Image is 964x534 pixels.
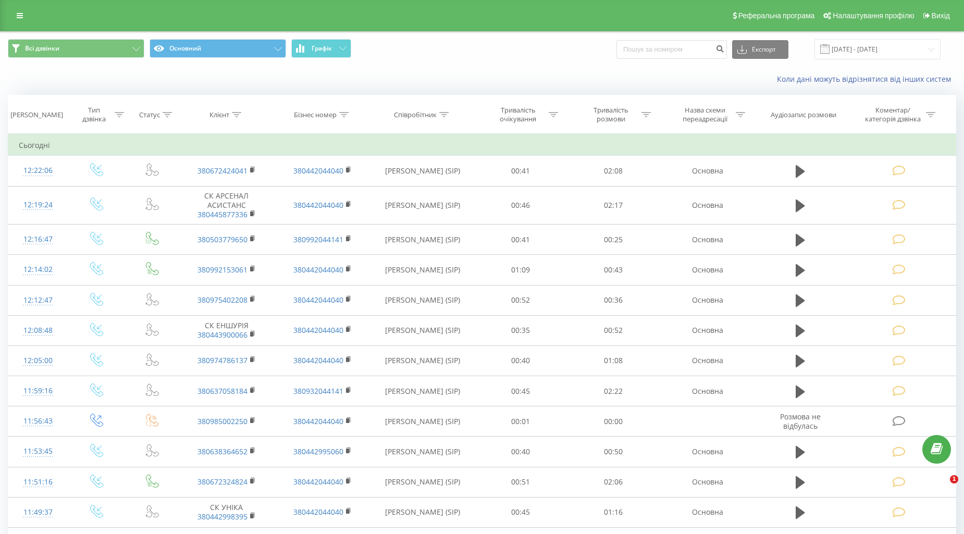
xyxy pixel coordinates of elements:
[19,229,57,250] div: 12:16:47
[371,376,475,406] td: [PERSON_NAME] (SIP)
[19,441,57,462] div: 11:53:45
[294,110,337,119] div: Бізнес номер
[475,406,567,437] td: 00:01
[567,345,660,376] td: 01:08
[371,255,475,285] td: [PERSON_NAME] (SIP)
[19,320,57,341] div: 12:08:48
[197,209,248,219] a: 380445877336
[197,265,248,275] a: 380992153061
[475,225,567,255] td: 00:41
[567,315,660,345] td: 00:52
[19,381,57,401] div: 11:59:16
[197,512,248,521] a: 380442998395
[293,200,343,210] a: 380442044040
[475,376,567,406] td: 00:45
[475,255,567,285] td: 01:09
[660,376,756,406] td: Основна
[567,225,660,255] td: 00:25
[19,472,57,492] div: 11:51:16
[616,40,727,59] input: Пошук за номером
[732,40,788,59] button: Експорт
[293,295,343,305] a: 380442044040
[567,255,660,285] td: 00:43
[932,11,950,20] span: Вихід
[293,386,343,396] a: 380932044141
[19,411,57,431] div: 11:56:43
[567,437,660,467] td: 00:50
[77,106,112,123] div: Тип дзвінка
[197,416,248,426] a: 380985002250
[197,386,248,396] a: 380637058184
[660,497,756,527] td: Основна
[371,225,475,255] td: [PERSON_NAME] (SIP)
[780,412,821,431] span: Розмова не відбулась
[475,437,567,467] td: 00:40
[291,39,351,58] button: Графік
[777,74,956,84] a: Коли дані можуть відрізнятися вiд інших систем
[19,160,57,181] div: 12:22:06
[293,416,343,426] a: 380442044040
[394,110,437,119] div: Співробітник
[8,135,956,156] td: Сьогодні
[475,467,567,497] td: 00:51
[371,285,475,315] td: [PERSON_NAME] (SIP)
[371,345,475,376] td: [PERSON_NAME] (SIP)
[371,315,475,345] td: [PERSON_NAME] (SIP)
[293,234,343,244] a: 380992044141
[10,110,63,119] div: [PERSON_NAME]
[567,406,660,437] td: 00:00
[197,330,248,340] a: 380443900066
[371,406,475,437] td: [PERSON_NAME] (SIP)
[371,467,475,497] td: [PERSON_NAME] (SIP)
[660,156,756,186] td: Основна
[660,285,756,315] td: Основна
[19,502,57,523] div: 11:49:37
[660,255,756,285] td: Основна
[660,186,756,225] td: Основна
[660,225,756,255] td: Основна
[293,507,343,517] a: 380442044040
[209,110,229,119] div: Клієнт
[677,106,733,123] div: Назва схеми переадресації
[567,156,660,186] td: 02:08
[475,497,567,527] td: 00:45
[475,285,567,315] td: 00:52
[475,186,567,225] td: 00:46
[293,166,343,176] a: 380442044040
[25,44,59,53] span: Всі дзвінки
[19,259,57,280] div: 12:14:02
[862,106,923,123] div: Коментар/категорія дзвінка
[567,497,660,527] td: 01:16
[371,156,475,186] td: [PERSON_NAME] (SIP)
[197,166,248,176] a: 380672424041
[197,234,248,244] a: 380503779650
[371,437,475,467] td: [PERSON_NAME] (SIP)
[178,186,275,225] td: СК АРСЕНАЛ АСИСТАНС
[490,106,546,123] div: Тривалість очікування
[197,446,248,456] a: 380638364652
[197,477,248,487] a: 380672324824
[833,11,914,20] span: Налаштування профілю
[293,325,343,335] a: 380442044040
[583,106,639,123] div: Тривалість розмови
[371,186,475,225] td: [PERSON_NAME] (SIP)
[567,376,660,406] td: 02:22
[475,156,567,186] td: 00:41
[929,475,954,500] iframe: Intercom live chat
[139,110,160,119] div: Статус
[293,477,343,487] a: 380442044040
[19,290,57,311] div: 12:12:47
[771,110,836,119] div: Аудіозапис розмови
[660,315,756,345] td: Основна
[738,11,815,20] span: Реферальна програма
[178,315,275,345] td: СК ЕНШУРІЯ
[660,437,756,467] td: Основна
[19,195,57,215] div: 12:19:24
[567,467,660,497] td: 02:06
[660,467,756,497] td: Основна
[312,45,332,52] span: Графік
[8,39,144,58] button: Всі дзвінки
[660,345,756,376] td: Основна
[475,345,567,376] td: 00:40
[293,446,343,456] a: 380442995060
